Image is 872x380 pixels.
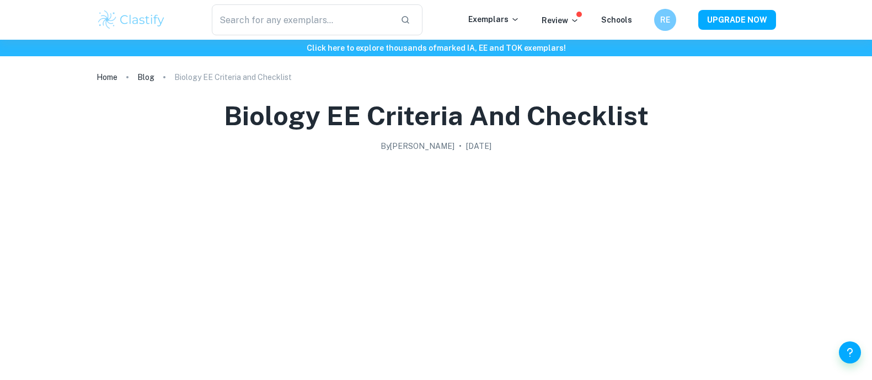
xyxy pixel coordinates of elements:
h2: By [PERSON_NAME] [381,140,454,152]
button: Help and Feedback [839,341,861,363]
a: Schools [601,15,632,24]
p: Biology EE Criteria and Checklist [174,71,292,83]
input: Search for any exemplars... [212,4,392,35]
img: Biology EE Criteria and Checklist cover image [216,157,657,377]
p: • [459,140,462,152]
img: Clastify logo [97,9,167,31]
button: UPGRADE NOW [698,10,776,30]
p: Exemplars [468,13,520,25]
a: Home [97,69,117,85]
button: RE [654,9,676,31]
h6: RE [659,14,671,26]
a: Blog [137,69,154,85]
h2: [DATE] [466,140,491,152]
p: Review [542,14,579,26]
h6: Click here to explore thousands of marked IA, EE and TOK exemplars ! [2,42,870,54]
h1: Biology EE Criteria and Checklist [224,98,649,133]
